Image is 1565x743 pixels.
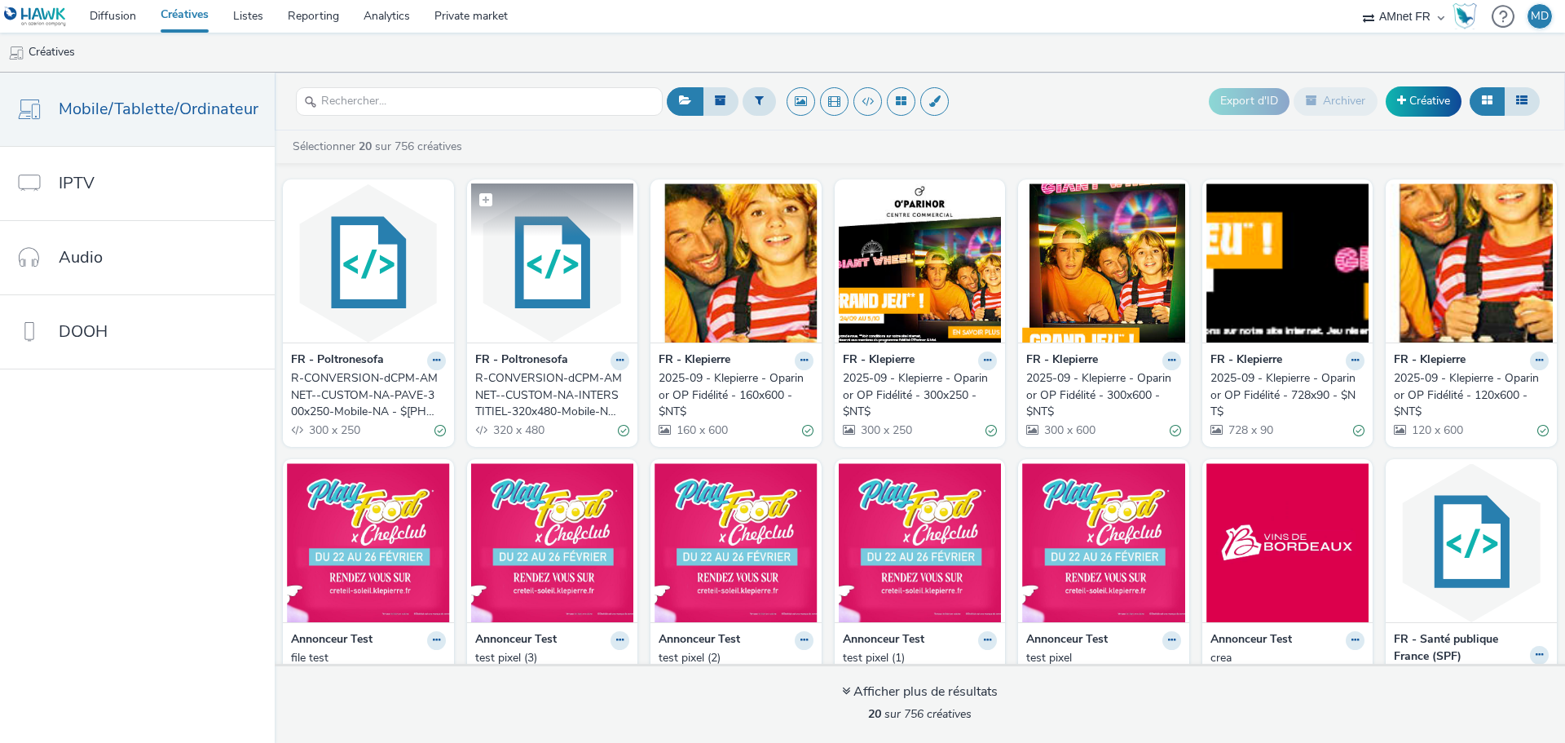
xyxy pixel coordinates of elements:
[843,631,924,650] strong: Annonceur Test
[1026,352,1098,370] strong: FR - Klepierre
[675,422,728,438] span: 160 x 600
[1453,3,1483,29] a: Hawk Academy
[1210,650,1359,666] div: crea
[475,370,630,420] a: R-CONVERSION-dCPM-AMNET--CUSTOM-NA-INTERSTITIEL-320x480-Mobile-NA - $[PHONE_NUMBER]$
[492,422,544,438] span: 320 x 480
[1394,370,1549,420] a: 2025-09 - Klepierre - Oparinor OP Fidélité - 120x600 - $NT$
[843,352,915,370] strong: FR - Klepierre
[618,422,629,439] div: Valide
[59,171,95,195] span: IPTV
[659,631,740,650] strong: Annonceur Test
[291,370,439,420] div: R-CONVERSION-dCPM-AMNET--CUSTOM-NA-PAVE-300x250-Mobile-NA - $[PHONE_NUMBER]$
[1394,352,1466,370] strong: FR - Klepierre
[1206,463,1369,622] img: crea visual
[1210,650,1365,666] a: crea
[1026,370,1175,420] div: 2025-09 - Klepierre - Oparinor OP Fidélité - 300x600 - $NT$
[1390,463,1553,622] img: R-Notoriete-dCPM-Amnet-GrandPublic-SocioDemo-1864-GrandAngle-300x600-Multidevice - $423931816$ vi...
[839,463,1002,622] img: test pixel (1) visual
[1026,370,1181,420] a: 2025-09 - Klepierre - Oparinor OP Fidélité - 300x600 - $NT$
[842,683,998,701] div: Afficher plus de résultats
[287,184,450,343] img: R-CONVERSION-dCPM-AMNET--CUSTOM-NA-PAVE-300x250-Mobile-NA - $430113354$ visual
[291,352,384,370] strong: FR - Poltronesofa
[839,184,1002,343] img: 2025-09 - Klepierre - Oparinor OP Fidélité - 300x250 - $NT$ visual
[1386,86,1461,116] a: Créative
[1470,87,1505,115] button: Grille
[475,631,557,650] strong: Annonceur Test
[1209,88,1289,114] button: Export d'ID
[59,320,108,343] span: DOOH
[471,463,634,622] img: test pixel (3) visual
[1537,422,1549,439] div: Valide
[1390,184,1553,343] img: 2025-09 - Klepierre - Oparinor OP Fidélité - 120x600 - $NT$ visual
[291,650,446,666] a: file test
[359,139,372,154] strong: 20
[434,422,446,439] div: Valide
[843,650,991,666] div: test pixel (1)
[1206,184,1369,343] img: 2025-09 - Klepierre - Oparinor OP Fidélité - 728x90 - $NT$ visual
[307,422,360,438] span: 300 x 250
[1170,422,1181,439] div: Valide
[802,422,813,439] div: Valide
[291,650,439,666] div: file test
[4,7,67,27] img: undefined Logo
[287,463,450,622] img: file test visual
[1531,4,1549,29] div: MD
[1353,422,1364,439] div: Valide
[1294,87,1378,115] button: Archiver
[843,650,998,666] a: test pixel (1)
[659,650,807,666] div: test pixel (2)
[471,184,634,343] img: R-CONVERSION-dCPM-AMNET--CUSTOM-NA-INTERSTITIEL-320x480-Mobile-NA - $430110333$ visual
[1394,370,1542,420] div: 2025-09 - Klepierre - Oparinor OP Fidélité - 120x600 - $NT$
[291,631,373,650] strong: Annonceur Test
[475,650,624,666] div: test pixel (3)
[1210,370,1365,420] a: 2025-09 - Klepierre - Oparinor OP Fidélité - 728x90 - $NT$
[1210,631,1292,650] strong: Annonceur Test
[1043,422,1095,438] span: 300 x 600
[868,706,972,722] span: sur 756 créatives
[475,352,568,370] strong: FR - Poltronesofa
[1026,650,1175,666] div: test pixel
[659,352,730,370] strong: FR - Klepierre
[1022,184,1185,343] img: 2025-09 - Klepierre - Oparinor OP Fidélité - 300x600 - $NT$ visual
[59,245,103,269] span: Audio
[843,370,991,420] div: 2025-09 - Klepierre - Oparinor OP Fidélité - 300x250 - $NT$
[1394,631,1526,665] strong: FR - Santé publique France (SPF)
[1210,352,1282,370] strong: FR - Klepierre
[296,87,663,116] input: Rechercher...
[59,97,258,121] span: Mobile/Tablette/Ordinateur
[1026,631,1108,650] strong: Annonceur Test
[1227,422,1273,438] span: 728 x 90
[8,45,24,61] img: mobile
[1210,370,1359,420] div: 2025-09 - Klepierre - Oparinor OP Fidélité - 728x90 - $NT$
[655,463,818,622] img: test pixel (2) visual
[985,422,997,439] div: Valide
[859,422,912,438] span: 300 x 250
[475,370,624,420] div: R-CONVERSION-dCPM-AMNET--CUSTOM-NA-INTERSTITIEL-320x480-Mobile-NA - $[PHONE_NUMBER]$
[659,370,813,420] a: 2025-09 - Klepierre - Oparinor OP Fidélité - 160x600 - $NT$
[291,370,446,420] a: R-CONVERSION-dCPM-AMNET--CUSTOM-NA-PAVE-300x250-Mobile-NA - $[PHONE_NUMBER]$
[659,370,807,420] div: 2025-09 - Klepierre - Oparinor OP Fidélité - 160x600 - $NT$
[1453,3,1477,29] img: Hawk Academy
[475,650,630,666] a: test pixel (3)
[659,650,813,666] a: test pixel (2)
[868,706,881,722] strong: 20
[1504,87,1540,115] button: Liste
[291,139,469,154] a: Sélectionner sur 756 créatives
[655,184,818,343] img: 2025-09 - Klepierre - Oparinor OP Fidélité - 160x600 - $NT$ visual
[1026,650,1181,666] a: test pixel
[1410,422,1463,438] span: 120 x 600
[843,370,998,420] a: 2025-09 - Klepierre - Oparinor OP Fidélité - 300x250 - $NT$
[1022,463,1185,622] img: test pixel visual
